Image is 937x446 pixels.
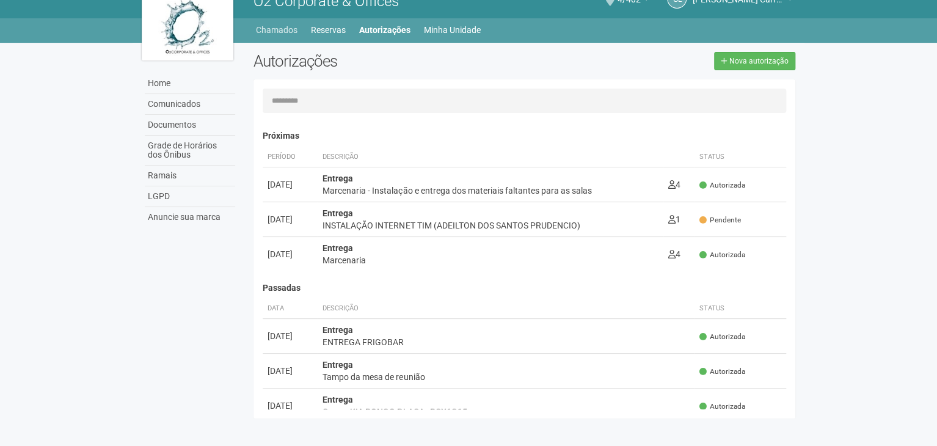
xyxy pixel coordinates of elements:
[145,73,235,94] a: Home
[268,178,313,191] div: [DATE]
[253,52,515,70] h2: Autorizações
[668,249,680,259] span: 4
[359,21,410,38] a: Autorizações
[323,208,353,218] strong: Entrega
[318,147,663,167] th: Descrição
[714,52,795,70] a: Nova autorização
[699,401,745,412] span: Autorizada
[145,186,235,207] a: LGPD
[263,283,786,293] h4: Passadas
[699,250,745,260] span: Autorizada
[268,365,313,377] div: [DATE]
[323,406,690,418] div: Carro - KIA BONGO PLACA : BCX6G15
[268,330,313,342] div: [DATE]
[263,147,318,167] th: Período
[323,336,690,348] div: ENTREGA FRIGOBAR
[323,219,658,232] div: INSTALAÇÃO INTERNET TIM (ADEILTON DOS SANTOS PRUDENCIO)
[323,395,353,404] strong: Entrega
[323,243,353,253] strong: Entrega
[145,207,235,227] a: Anuncie sua marca
[268,213,313,225] div: [DATE]
[256,21,297,38] a: Chamados
[323,360,353,370] strong: Entrega
[263,131,786,141] h4: Próximas
[699,332,745,342] span: Autorizada
[323,185,658,197] div: Marcenaria - Instalação e entrega dos materiais faltantes para as salas
[318,299,695,319] th: Descrição
[668,180,680,189] span: 4
[323,371,690,383] div: Tampo da mesa de reunião
[729,57,789,65] span: Nova autorização
[699,367,745,377] span: Autorizada
[268,248,313,260] div: [DATE]
[424,21,481,38] a: Minha Unidade
[145,115,235,136] a: Documentos
[699,180,745,191] span: Autorizada
[145,166,235,186] a: Ramais
[668,214,680,224] span: 1
[311,21,346,38] a: Reservas
[323,325,353,335] strong: Entrega
[145,136,235,166] a: Grade de Horários dos Ônibus
[695,147,786,167] th: Status
[323,174,353,183] strong: Entrega
[263,299,318,319] th: Data
[268,400,313,412] div: [DATE]
[145,94,235,115] a: Comunicados
[695,299,786,319] th: Status
[699,215,741,225] span: Pendente
[323,254,658,266] div: Marcenaria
